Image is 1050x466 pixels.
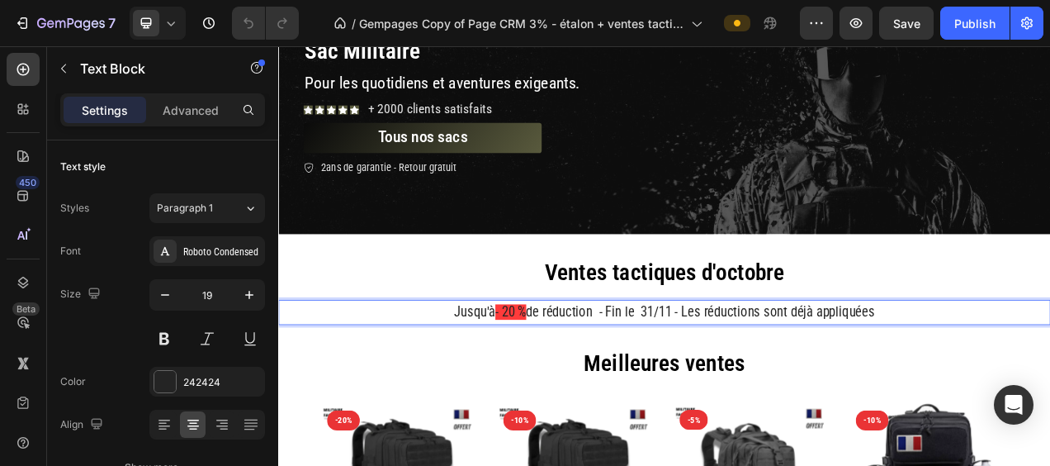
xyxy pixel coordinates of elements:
[60,374,86,389] div: Color
[994,385,1033,425] div: Open Intercom Messenger
[80,59,220,78] p: Text Block
[359,15,684,32] span: Gempages Copy of Page CRM 3% - étalon + ventes tactiques octobre
[149,193,265,223] button: Paragraph 1
[232,7,299,40] div: Undo/Redo
[34,35,387,59] span: Pour les quotidiens et aventures exigeants.
[60,159,106,174] div: Text style
[157,201,213,216] span: Paragraph 1
[183,245,261,259] div: Roboto Condensed
[12,302,40,316] div: Beta
[7,7,123,40] button: 7
[879,7,934,40] button: Save
[893,17,920,31] span: Save
[225,331,278,351] span: Jusqu'à
[60,201,89,216] div: Styles
[32,98,338,138] a: Tous nos sacs
[108,13,116,33] p: 7
[128,104,243,128] span: Tous nos sacs
[60,283,104,306] div: Size
[183,375,261,390] div: 242424
[392,390,599,424] span: Meilleures ventes
[82,102,128,119] p: Settings
[954,15,996,32] div: Publish
[278,46,1050,466] iframe: Design area
[342,273,649,307] span: Ventes tactiques d'octobre
[278,331,318,351] span: - 20 %
[940,7,1010,40] button: Publish
[60,244,81,259] div: Font
[163,102,219,119] p: Advanced
[352,15,356,32] span: /
[115,70,274,90] span: + 2000 clients satisfaits
[54,148,229,164] span: 2ans de garantie - Retour gratuit
[60,414,106,436] div: Align
[318,331,765,351] span: de réduction - Fin le 31/11 - Les réductions sont déjà appliquées
[16,176,40,189] div: 450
